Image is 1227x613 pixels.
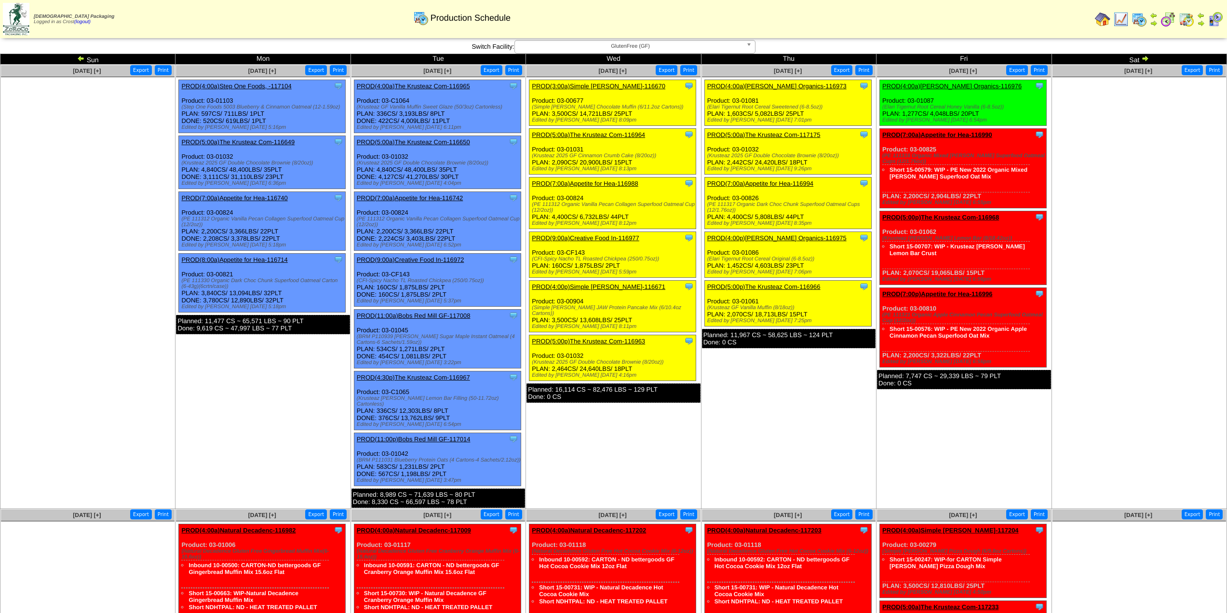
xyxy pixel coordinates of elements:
[599,68,627,74] a: [DATE] [+]
[1113,12,1129,27] img: line_graph.gif
[305,509,327,519] button: Export
[539,598,667,605] a: Short NDHTPAL: ND - HEAT TREATED PALLET
[704,80,871,126] div: Product: 03-01081 PLAN: 1,603CS / 5,082LBS / 25PLT
[130,65,152,75] button: Export
[181,160,345,166] div: (Krusteaz 2025 GF Double Chocolate Brownie (8/20oz))
[707,166,871,172] div: Edited by [PERSON_NAME] [DATE] 9:26pm
[1197,12,1205,19] img: arrowleft.gif
[529,335,696,381] div: Product: 03-01032 PLAN: 2,464CS / 24,640LBS / 18PLT
[481,509,502,519] button: Export
[1208,12,1223,27] img: calendarcustomer.gif
[880,80,1047,126] div: Product: 03-01087 PLAN: 1,277CS / 4,048LBS / 20PLT
[1035,81,1044,91] img: Tooltip
[880,524,1047,598] div: Product: 03-00279 PLAN: 3,500CS / 12,810LBS / 25PLT
[707,131,821,138] a: PROD(5:00a)The Krusteaz Com-117175
[715,556,849,570] a: Inbound 10-00592: CARTON - ND bettergoods GF Hot Cocoa Cookie Mix 12oz Flat
[155,65,172,75] button: Print
[248,512,276,518] a: [DATE] [+]
[1052,54,1227,65] td: Sat
[707,220,871,226] div: Edited by [PERSON_NAME] [DATE] 8:35pm
[882,235,1046,241] div: (Krusteaz [PERSON_NAME] Lemon Bar (8/18.42oz))
[882,153,1046,164] div: (PE 111316 Organic Mixed [PERSON_NAME] Superfood Oatmeal Cups (12/1.76oz))
[532,202,696,213] div: (PE 111312 Organic Vanilla Pecan Collagen Superfood Oatmeal Cup (12/2oz))
[354,371,521,430] div: Product: 03-C1065 PLAN: 336CS / 12,303LBS / 8PLT DONE: 376CS / 13,762LBS / 9PLT
[882,359,1046,365] div: Edited by [PERSON_NAME] [DATE] 6:56pm
[949,68,977,74] a: [DATE] [+]
[882,200,1046,205] div: Edited by [PERSON_NAME] [DATE] 6:55pm
[529,232,696,278] div: Product: 03-CF143 PLAN: 160CS / 1,875LBS / 2PLT
[702,329,876,348] div: Planned: 11,967 CS ~ 58,625 LBS ~ 124 PLT Done: 0 CS
[890,166,1027,180] a: Short 15-00579: WIP - PE New 2022 Organic Mixed [PERSON_NAME] Superfood Oat Mix
[1095,12,1110,27] img: home.gif
[357,216,521,228] div: (PE 111312 Organic Vanilla Pecan Collagen Superfood Oatmeal Cup (12/2oz))
[357,298,521,304] div: Edited by [PERSON_NAME] [DATE] 5:37pm
[354,310,521,368] div: Product: 03-01045 PLAN: 534CS / 1,271LBS / 2PLT DONE: 454CS / 1,081LBS / 2PLT
[176,315,350,334] div: Planned: 11,477 CS ~ 65,571 LBS ~ 90 PLT Done: 9,619 CS ~ 47,997 LBS ~ 77 PLT
[0,54,175,65] td: Sun
[73,512,101,518] span: [DATE] [+]
[509,311,518,320] img: Tooltip
[1035,602,1044,612] img: Tooltip
[882,603,998,611] a: PROD(5:00a)The Krusteaz Com-117233
[707,82,847,90] a: PROD(4:00a)[PERSON_NAME] Organics-116973
[859,130,869,139] img: Tooltip
[532,131,645,138] a: PROD(5:00a)The Krusteaz Com-116964
[34,14,114,25] span: Logged in as Crost
[532,372,696,378] div: Edited by [PERSON_NAME] [DATE] 4:16pm
[880,211,1047,285] div: Product: 03-01062 PLAN: 2,070CS / 19,065LBS / 15PLT
[364,562,499,575] a: Inbound 10-00591: CARTON - ND bettergoods GF Cranberry Orange Muffin Mix 15.6oz Flat
[509,525,518,535] img: Tooltip
[1150,12,1158,19] img: arrowleft.gif
[529,129,696,175] div: Product: 03-01031 PLAN: 2,090CS / 20,900LBS / 15PLT
[509,137,518,147] img: Tooltip
[357,436,471,443] a: PROD(11:00p)Bobs Red Mill GF-117014
[882,548,1046,554] div: (Simple [PERSON_NAME] Pizza Dough (6/9.8oz Cartons))
[882,527,1018,534] a: PROD(4:00a)Simple [PERSON_NAME]-117204
[351,489,525,508] div: Planned: 8,989 CS ~ 71,639 LBS ~ 80 PLT Done: 8,330 CS ~ 66,597 LBS ~ 78 PLT
[73,68,101,74] span: [DATE] [+]
[539,584,663,598] a: Short 15-00731: WIP - Natural Decadence Hot Cocoa Cookie Mix
[1150,19,1158,27] img: arrowright.gif
[707,548,871,554] div: (Natural Decadence Gluten Free Hot Cocoa Cookie Mix (6-12oz))
[656,509,677,519] button: Export
[532,256,696,262] div: (CFI-Spicy Nacho TL Roasted Chickpea (250/0.75oz))
[532,359,696,365] div: (Krusteaz 2025 GF Double Chocolate Brownie (8/20oz))
[882,290,992,298] a: PROD(7:00p)Appetite for Hea-116996
[181,124,345,130] div: Edited by [PERSON_NAME] [DATE] 5:16pm
[890,326,1027,339] a: Short 15-00576: WIP - PE New 2022 Organic Apple Cinnamon Pecan Superfood Oat Mix
[334,193,343,203] img: Tooltip
[599,512,627,518] span: [DATE] [+]
[181,278,345,289] div: (PE 111330 Organic Dark Choc Chunk Superfood Oatmeal Carton (6-43g)(6crtn/case))
[684,233,694,243] img: Tooltip
[357,256,464,263] a: PROD(9:00a)Creative Food In-116972
[357,138,470,146] a: PROD(5:00a)The Krusteaz Com-116650
[423,68,451,74] span: [DATE] [+]
[831,509,853,519] button: Export
[1179,12,1194,27] img: calendarinout.gif
[1124,68,1152,74] span: [DATE] [+]
[1141,54,1149,62] img: arrowright.gif
[855,509,872,519] button: Print
[74,19,91,25] a: (logout)
[526,383,700,403] div: Planned: 16,114 CS ~ 82,476 LBS ~ 129 PLT Done: 0 CS
[1124,512,1152,518] a: [DATE] [+]
[181,180,345,186] div: Edited by [PERSON_NAME] [DATE] 6:36pm
[334,81,343,91] img: Tooltip
[357,477,521,483] div: Edited by [PERSON_NAME] [DATE] 3:47pm
[882,82,1022,90] a: PROD(4:00a)[PERSON_NAME] Organics-116976
[354,136,521,189] div: Product: 03-01032 PLAN: 4,840CS / 48,400LBS / 35PLT DONE: 4,127CS / 41,270LBS / 30PLT
[248,68,276,74] a: [DATE] [+]
[890,556,1002,570] a: Short 15-00247: WIP-for CARTON Simple [PERSON_NAME] Pizza Dough Mix
[181,304,345,310] div: Edited by [PERSON_NAME] [DATE] 5:18pm
[831,65,853,75] button: Export
[357,527,471,534] a: PROD(4:00a)Natural Decadenc-117009
[532,220,696,226] div: Edited by [PERSON_NAME] [DATE] 8:12pm
[949,512,977,518] span: [DATE] [+]
[532,527,646,534] a: PROD(4:00a)Natural Decadenc-117202
[882,276,1046,282] div: Edited by [PERSON_NAME] [DATE] 6:56pm
[175,54,351,65] td: Mon
[529,281,696,332] div: Product: 03-00904 PLAN: 3,500CS / 13,608LBS / 25PLT
[882,131,992,138] a: PROD(7:00a)Appetite for Hea-116990
[532,324,696,329] div: Edited by [PERSON_NAME] [DATE] 8:11pm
